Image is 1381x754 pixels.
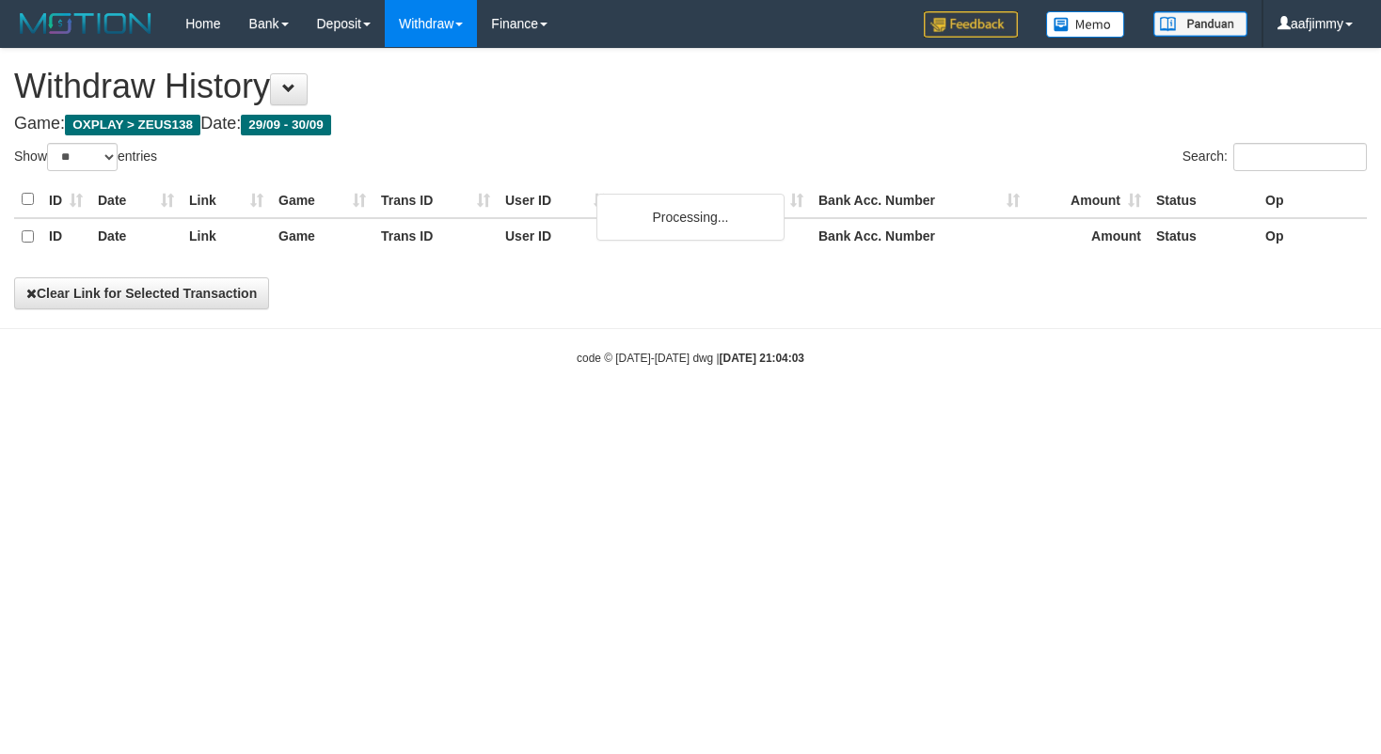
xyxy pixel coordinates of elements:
th: Op [1258,181,1367,218]
th: Trans ID [373,181,498,218]
small: code © [DATE]-[DATE] dwg | [577,352,804,365]
select: Showentries [47,143,118,171]
th: Date [90,181,182,218]
button: Clear Link for Selected Transaction [14,277,269,309]
h1: Withdraw History [14,68,1367,105]
th: Date [90,218,182,255]
th: ID [41,181,90,218]
th: Game [271,218,373,255]
th: User ID [498,181,614,218]
div: Processing... [596,194,785,241]
th: ID [41,218,90,255]
img: Feedback.jpg [924,11,1018,38]
th: Game [271,181,373,218]
img: Button%20Memo.svg [1046,11,1125,38]
th: Trans ID [373,218,498,255]
span: 29/09 - 30/09 [241,115,331,135]
strong: [DATE] 21:04:03 [720,352,804,365]
img: panduan.png [1153,11,1247,37]
label: Search: [1183,143,1367,171]
th: Bank Acc. Name [614,181,811,218]
th: Status [1149,218,1258,255]
th: Bank Acc. Number [811,218,1027,255]
input: Search: [1233,143,1367,171]
th: Amount [1027,218,1149,255]
th: Link [182,218,271,255]
th: Link [182,181,271,218]
th: Status [1149,181,1258,218]
th: Bank Acc. Number [811,181,1027,218]
th: Op [1258,218,1367,255]
label: Show entries [14,143,157,171]
th: User ID [498,218,614,255]
h4: Game: Date: [14,115,1367,134]
th: Amount [1027,181,1149,218]
img: MOTION_logo.png [14,9,157,38]
span: OXPLAY > ZEUS138 [65,115,200,135]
